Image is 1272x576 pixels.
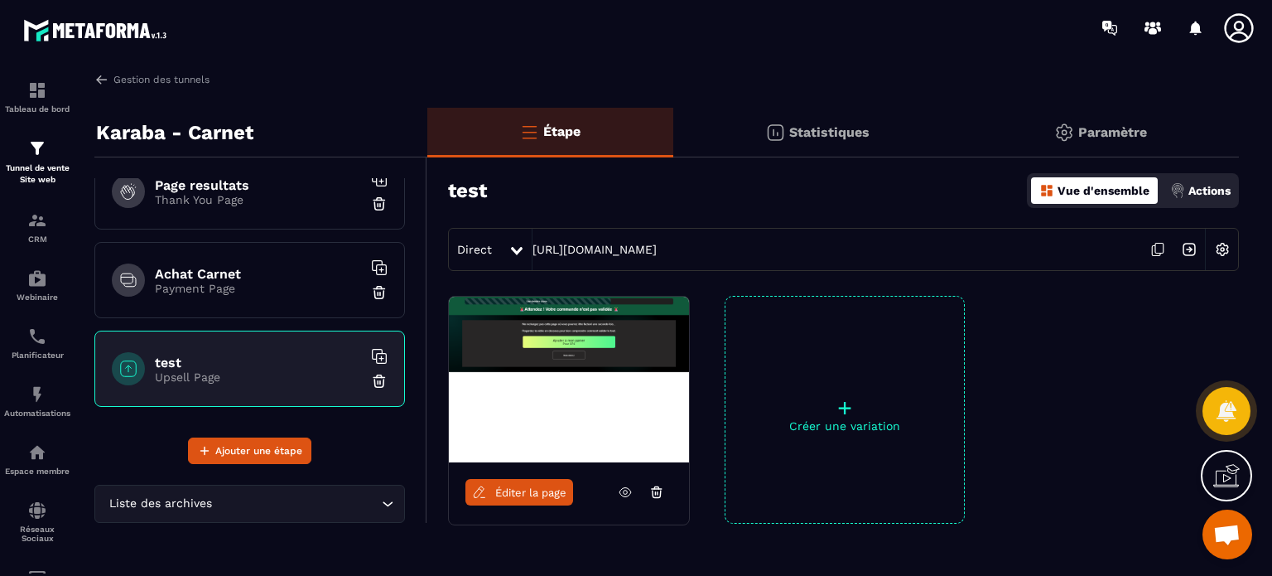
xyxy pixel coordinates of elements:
span: Éditer la page [495,486,566,499]
img: formation [27,80,47,100]
img: actions.d6e523a2.png [1170,183,1185,198]
p: Créer une variation [725,419,964,433]
div: Search for option [94,485,405,523]
p: Actions [1188,184,1231,197]
img: image [449,297,689,462]
a: Gestion des tunnels [94,72,210,87]
p: Réseaux Sociaux [4,525,70,543]
p: Thank You Page [155,193,362,206]
p: Webinaire [4,293,70,302]
p: Tunnel de vente Site web [4,162,70,186]
p: Statistiques [789,124,870,140]
img: arrow [94,72,109,87]
span: Ajouter une étape [215,443,302,459]
img: stats.20deebd0.svg [765,123,785,143]
img: logo [23,15,172,46]
p: + [725,396,964,419]
span: Direct [457,243,492,256]
h6: test [155,355,362,370]
p: Payment Page [155,282,362,295]
p: Espace membre [4,467,70,476]
p: Étape [543,123,581,139]
img: arrow-next.bcc2205e.svg [1173,234,1205,265]
img: formation [27,211,47,230]
h3: test [448,179,487,202]
h6: Achat Carnet [155,266,362,282]
p: Paramètre [1078,124,1147,140]
img: formation [27,138,47,158]
a: formationformationCRM [4,198,70,256]
p: Upsell Page [155,370,362,384]
button: Ajouter une étape [188,438,311,464]
a: automationsautomationsEspace membre [4,430,70,488]
img: setting-w.858f3a88.svg [1207,234,1238,265]
p: Planificateur [4,351,70,360]
span: Liste des archives [105,495,215,513]
a: automationsautomationsAutomatisations [4,372,70,430]
img: trash [371,196,388,212]
a: [URL][DOMAIN_NAME] [532,243,657,256]
div: Ouvrir le chat [1202,510,1252,559]
a: formationformationTableau de bord [4,68,70,126]
img: scheduler [27,327,47,346]
img: setting-gr.5f69749f.svg [1054,123,1074,143]
p: CRM [4,235,70,244]
a: social-networksocial-networkRéseaux Sociaux [4,488,70,555]
img: bars-o.4a397970.svg [519,122,539,142]
img: automations [27,385,47,404]
img: social-network [27,501,47,520]
h6: Page resultats [155,177,362,193]
img: dashboard-orange.40269519.svg [1039,183,1054,198]
input: Search for option [215,495,378,513]
img: automations [27,443,47,462]
a: schedulerschedulerPlanificateur [4,314,70,372]
p: Karaba - Carnet [96,116,253,149]
a: automationsautomationsWebinaire [4,256,70,314]
img: trash [371,373,388,390]
img: trash [371,284,388,301]
a: Éditer la page [465,479,573,506]
p: Vue d'ensemble [1058,184,1149,197]
img: automations [27,269,47,288]
p: Automatisations [4,409,70,418]
p: Tableau de bord [4,104,70,114]
a: formationformationTunnel de vente Site web [4,126,70,198]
